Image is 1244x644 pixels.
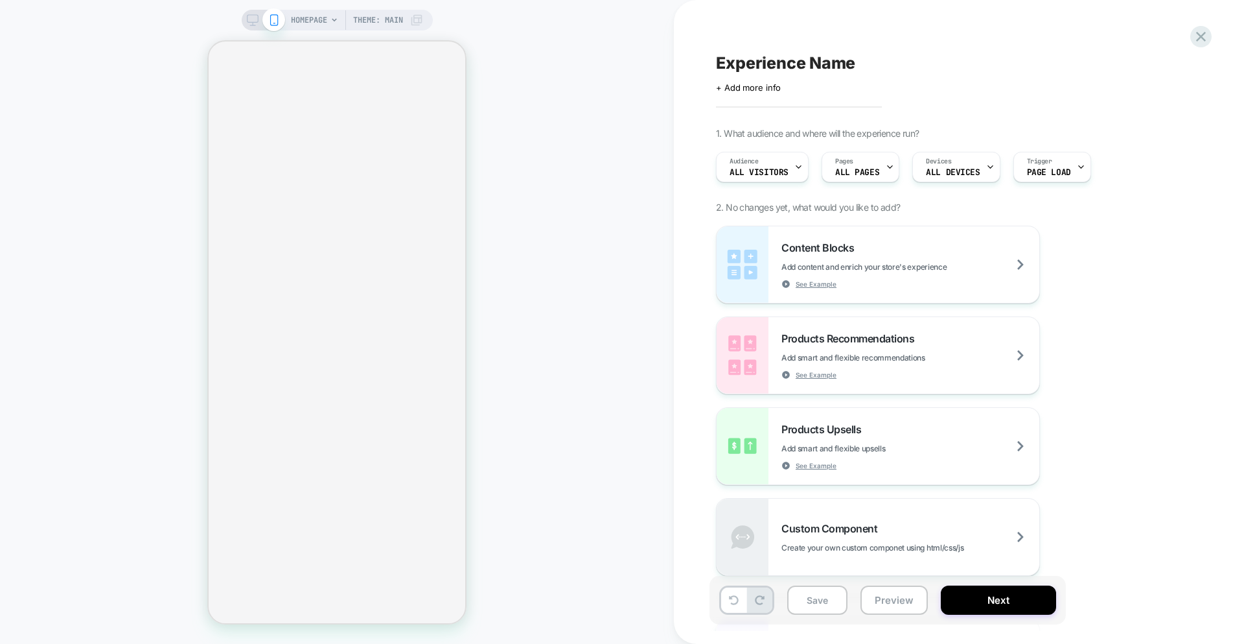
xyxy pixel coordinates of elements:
span: See Example [796,461,836,470]
span: Experience Name [716,53,855,73]
span: All Visitors [730,168,789,177]
span: Products Upsells [781,423,868,436]
span: HOMEPAGE [291,10,327,30]
span: See Example [796,280,836,289]
button: Save [787,586,847,615]
span: Create your own custom componet using html/css/js [781,543,1028,553]
span: Content Blocks [781,241,860,254]
button: Preview [860,586,928,615]
button: Next [941,586,1056,615]
span: ALL DEVICES [926,168,980,177]
span: Add smart and flexible upsells [781,444,950,453]
span: Theme: MAIN [353,10,403,30]
span: Page Load [1027,168,1071,177]
span: Custom Component [781,522,884,535]
span: Audience [730,157,759,166]
span: Add smart and flexible recommendations [781,353,990,363]
span: Products Recommendations [781,332,921,345]
span: 2. No changes yet, what would you like to add? [716,202,900,213]
span: See Example [796,370,836,379]
span: Trigger [1027,157,1052,166]
span: Devices [926,157,951,166]
span: + Add more info [716,82,781,93]
span: ALL PAGES [835,168,879,177]
span: Pages [835,157,853,166]
span: 1. What audience and where will the experience run? [716,128,919,139]
span: Add content and enrich your store's experience [781,262,1011,272]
